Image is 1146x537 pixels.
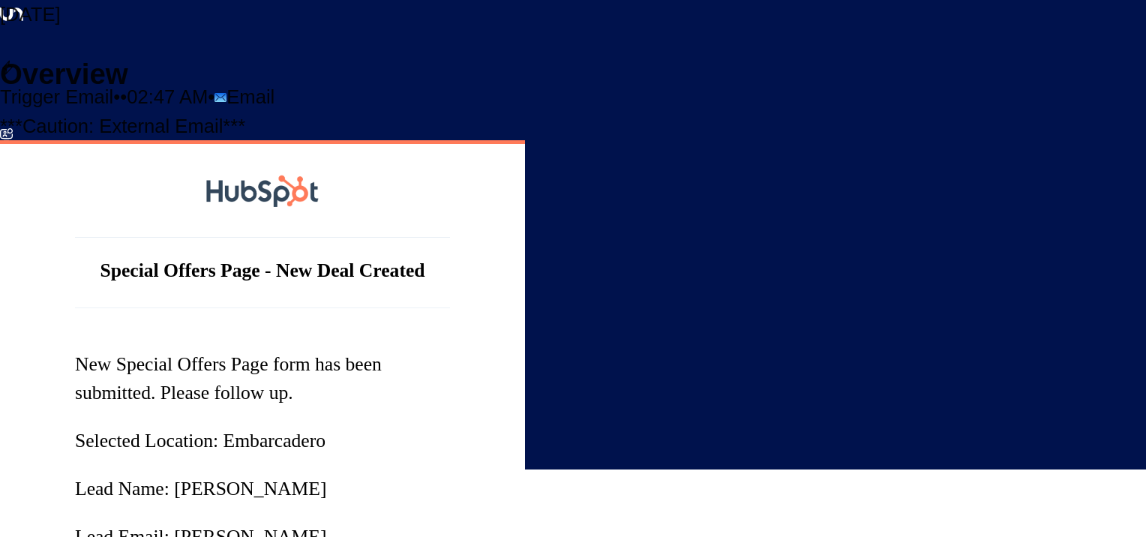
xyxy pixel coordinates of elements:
span: Email [226,86,274,107]
span: 02:47 AM [127,86,208,107]
span: • [113,86,120,107]
p: New Special Offers Page form has been submitted. Please follow up. [75,350,450,408]
img: HubSpot [206,144,319,237]
h1: Special Offers Page - New Deal Created [75,256,450,285]
p: Lead Name: [PERSON_NAME] [75,475,450,503]
p: Selected Location: Embarcadero [75,427,450,455]
span: • [120,86,127,107]
span: • [208,86,214,107]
